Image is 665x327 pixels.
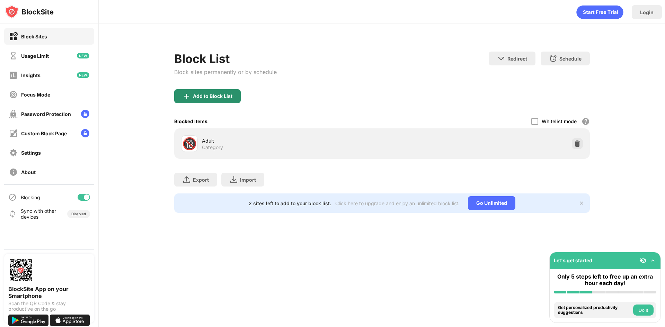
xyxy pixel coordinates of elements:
div: Scan the QR Code & stay productive on the go [8,301,90,312]
div: 🔞 [182,137,197,151]
div: Category [202,144,223,151]
div: Sync with other devices [21,208,56,220]
img: download-on-the-app-store.svg [50,315,90,326]
div: Block Sites [21,34,47,39]
div: animation [576,5,623,19]
img: get-it-on-google-play.svg [8,315,48,326]
img: blocking-icon.svg [8,193,17,201]
div: Login [640,9,654,15]
div: Only 5 steps left to free up an extra hour each day! [554,273,656,287]
img: about-off.svg [9,168,18,176]
img: password-protection-off.svg [9,110,18,118]
div: Block sites permanently or by schedule [174,69,277,75]
img: lock-menu.svg [81,110,89,118]
img: settings-off.svg [9,148,18,157]
img: insights-off.svg [9,71,18,80]
div: Let's get started [554,257,592,263]
div: Adult [202,137,382,144]
div: BlockSite App on your Smartphone [8,285,90,299]
img: focus-off.svg [9,90,18,99]
img: customize-block-page-off.svg [9,129,18,138]
div: Custom Block Page [21,130,67,136]
div: Redirect [507,56,527,62]
img: options-page-qr-code.png [8,258,33,283]
img: block-on.svg [9,32,18,41]
div: About [21,169,36,175]
div: Export [193,177,209,183]
div: Go Unlimited [468,196,515,210]
div: Click here to upgrade and enjoy an unlimited block list. [335,200,460,206]
div: Block List [174,52,277,66]
div: Blocking [21,194,40,200]
div: Add to Block List [193,93,232,99]
div: Focus Mode [21,92,50,98]
img: time-usage-off.svg [9,52,18,60]
div: Usage Limit [21,53,49,59]
img: sync-icon.svg [8,210,17,218]
img: omni-setup-toggle.svg [649,257,656,264]
div: Import [240,177,256,183]
div: Disabled [71,212,86,216]
img: lock-menu.svg [81,129,89,137]
img: x-button.svg [579,200,584,206]
div: Schedule [559,56,582,62]
div: 2 sites left to add to your block list. [249,200,331,206]
img: new-icon.svg [77,53,89,58]
button: Do it [633,305,654,316]
div: Whitelist mode [542,118,577,124]
div: Get personalized productivity suggestions [558,305,631,315]
img: new-icon.svg [77,72,89,78]
img: logo-blocksite.svg [5,5,54,19]
div: Settings [21,150,41,156]
div: Password Protection [21,111,71,117]
div: Blocked Items [174,118,207,124]
img: eye-not-visible.svg [640,257,647,264]
div: Insights [21,72,41,78]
